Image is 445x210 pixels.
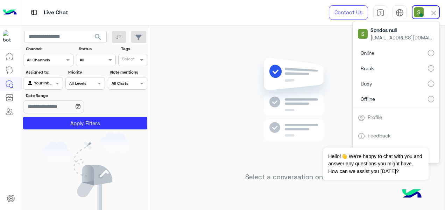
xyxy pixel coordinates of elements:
[358,114,365,121] img: tab
[30,8,38,17] img: tab
[121,56,135,64] div: Select
[323,148,428,180] span: Hello!👋 We're happy to chat with you and answer any questions you might have. How can we assist y...
[79,46,115,52] label: Status
[26,92,104,99] label: Date Range
[3,30,15,43] img: 923305001092802
[428,65,434,72] input: Break
[428,81,434,87] input: Busy
[94,33,102,41] span: search
[329,5,368,20] a: Contact Us
[68,69,104,75] label: Priority
[26,69,62,75] label: Assigned to:
[361,80,372,87] span: Busy
[376,9,384,17] img: tab
[90,31,107,46] button: search
[370,34,433,41] span: [EMAIL_ADDRESS][DOMAIN_NAME]
[368,114,382,120] a: Profile
[428,50,434,56] input: Online
[396,9,404,17] img: tab
[358,29,368,39] img: userImage
[373,5,387,20] a: tab
[3,5,17,20] img: Logo
[110,69,146,75] label: Note mentions
[245,173,348,181] h5: Select a conversation on the left
[121,46,147,52] label: Tags
[400,182,424,207] img: hulul-logo.png
[414,7,424,17] img: userImage
[361,49,374,57] span: Online
[428,96,434,102] input: Offline
[246,52,347,168] img: no messages
[370,27,433,34] span: Sondos null
[430,9,438,17] img: close
[361,65,374,72] span: Break
[23,117,147,129] button: Apply Filters
[44,8,68,17] p: Live Chat
[26,46,73,52] label: Channel:
[361,95,375,103] span: Offline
